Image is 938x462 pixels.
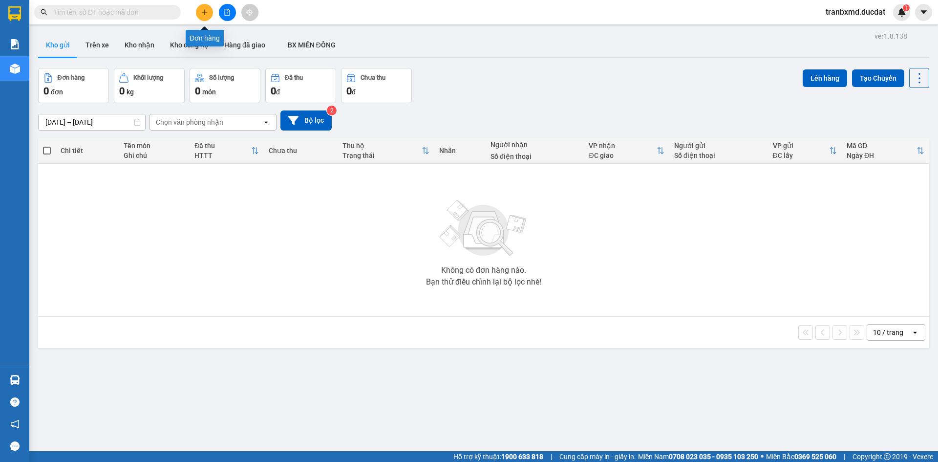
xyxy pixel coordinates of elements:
sup: 2 [327,106,337,115]
span: 0 [271,85,276,97]
span: 0 [195,85,200,97]
span: BX MIỀN ĐÔNG [288,41,336,49]
button: file-add [219,4,236,21]
span: 1 [904,4,908,11]
th: Toggle SortBy [842,138,929,164]
img: warehouse-icon [10,64,20,74]
span: kg [127,88,134,96]
span: món [202,88,216,96]
div: Chi tiết [61,147,113,154]
span: plus [201,9,208,16]
div: Không có đơn hàng nào. [441,266,526,274]
button: Bộ lọc [280,110,332,131]
button: caret-down [915,4,932,21]
div: Khối lượng [133,74,163,81]
span: đ [276,88,280,96]
span: tranbxmd.ducdat [818,6,893,18]
div: ver 1.8.138 [874,31,907,42]
strong: 0369 525 060 [794,453,836,461]
div: Người gửi [674,142,763,150]
div: Chọn văn phòng nhận [156,117,223,127]
div: Ghi chú [124,152,185,159]
div: VP gửi [773,142,829,150]
div: Nhãn [439,147,481,154]
button: plus [196,4,213,21]
span: | [844,451,845,462]
div: Tên món [124,142,185,150]
div: HTTT [194,152,251,159]
span: search [41,9,47,16]
button: Kho công nợ [162,33,216,57]
img: warehouse-icon [10,375,20,385]
button: Đơn hàng0đơn [38,68,109,103]
div: Đơn hàng [58,74,85,81]
span: Miền Nam [638,451,758,462]
span: đơn [51,88,63,96]
div: Trạng thái [342,152,422,159]
div: 10 / trang [873,328,903,337]
span: file-add [224,9,231,16]
div: Đã thu [285,74,303,81]
span: | [551,451,552,462]
th: Toggle SortBy [768,138,842,164]
span: copyright [884,453,891,460]
div: Mã GD [847,142,917,150]
img: solution-icon [10,39,20,49]
span: Miền Bắc [766,451,836,462]
th: Toggle SortBy [584,138,669,164]
span: caret-down [919,8,928,17]
div: Số lượng [209,74,234,81]
svg: open [911,329,919,336]
span: question-circle [10,397,20,407]
span: notification [10,419,20,429]
sup: 1 [903,4,910,11]
th: Toggle SortBy [338,138,434,164]
span: 0 [43,85,49,97]
div: Ngày ĐH [847,152,917,159]
span: đ [352,88,356,96]
div: VP nhận [589,142,657,150]
div: Số điện thoại [674,152,763,159]
button: Đã thu0đ [265,68,336,103]
button: Kho nhận [117,33,162,57]
button: Trên xe [78,33,117,57]
div: Bạn thử điều chỉnh lại bộ lọc nhé! [426,278,541,286]
div: Số điện thoại [490,153,579,160]
th: Toggle SortBy [190,138,264,164]
input: Tìm tên, số ĐT hoặc mã đơn [54,7,169,18]
button: aim [241,4,258,21]
div: Người nhận [490,141,579,149]
button: Khối lượng0kg [114,68,185,103]
button: Số lượng0món [190,68,260,103]
img: logo-vxr [8,6,21,21]
div: Chưa thu [361,74,385,81]
button: Tạo Chuyến [852,69,904,87]
span: message [10,441,20,451]
span: aim [246,9,253,16]
div: Đơn hàng [186,30,224,46]
svg: open [262,118,270,126]
span: 0 [346,85,352,97]
div: Chưa thu [269,147,333,154]
strong: 1900 633 818 [501,453,543,461]
button: Lên hàng [803,69,847,87]
img: icon-new-feature [897,8,906,17]
div: Đã thu [194,142,251,150]
div: ĐC lấy [773,152,829,159]
span: ⚪️ [761,455,764,459]
button: Kho gửi [38,33,78,57]
span: Cung cấp máy in - giấy in: [559,451,636,462]
img: svg+xml;base64,PHN2ZyBjbGFzcz0ibGlzdC1wbHVnX19zdmciIHhtbG5zPSJodHRwOi8vd3d3LnczLm9yZy8yMDAwL3N2Zy... [435,194,533,263]
button: Chưa thu0đ [341,68,412,103]
div: ĐC giao [589,152,657,159]
strong: 0708 023 035 - 0935 103 250 [669,453,758,461]
input: Select a date range. [39,114,145,130]
span: 0 [119,85,125,97]
div: Thu hộ [342,142,422,150]
button: Hàng đã giao [216,33,273,57]
span: Hỗ trợ kỹ thuật: [453,451,543,462]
